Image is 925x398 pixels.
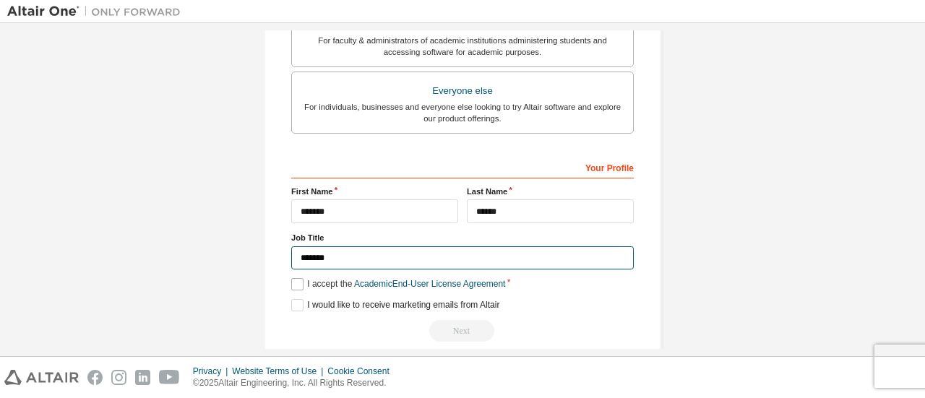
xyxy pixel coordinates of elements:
[291,299,499,311] label: I would like to receive marketing emails from Altair
[301,35,624,58] div: For faculty & administrators of academic institutions administering students and accessing softwa...
[327,365,397,377] div: Cookie Consent
[291,320,634,342] div: Read and acccept EULA to continue
[291,278,505,290] label: I accept the
[159,370,180,385] img: youtube.svg
[7,4,188,19] img: Altair One
[301,81,624,101] div: Everyone else
[135,370,150,385] img: linkedin.svg
[291,186,458,197] label: First Name
[291,232,634,243] label: Job Title
[193,365,232,377] div: Privacy
[4,370,79,385] img: altair_logo.svg
[193,377,398,389] p: © 2025 Altair Engineering, Inc. All Rights Reserved.
[301,101,624,124] div: For individuals, businesses and everyone else looking to try Altair software and explore our prod...
[467,186,634,197] label: Last Name
[111,370,126,385] img: instagram.svg
[232,365,327,377] div: Website Terms of Use
[354,279,505,289] a: Academic End-User License Agreement
[87,370,103,385] img: facebook.svg
[291,155,634,178] div: Your Profile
